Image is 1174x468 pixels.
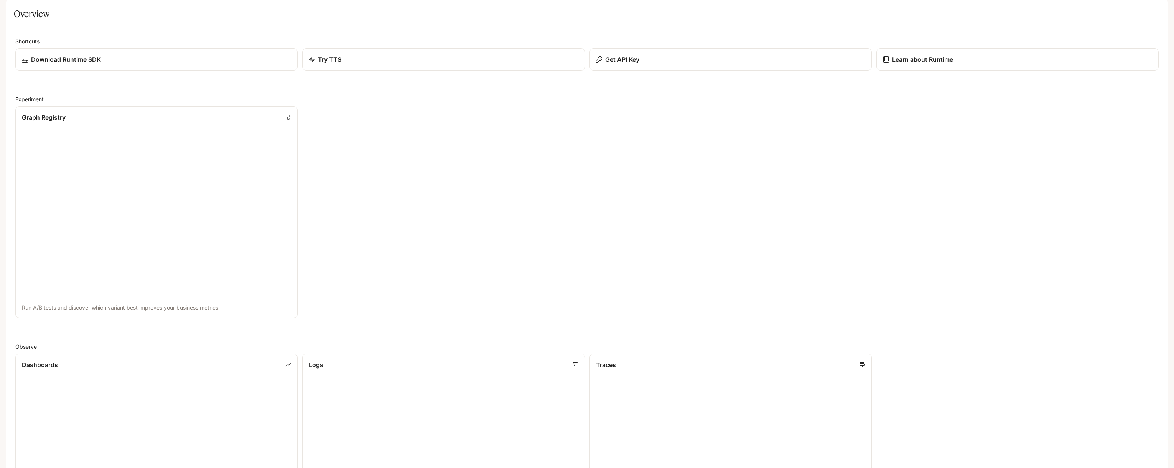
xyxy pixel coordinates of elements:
[318,55,341,64] p: Try TTS
[876,48,1159,71] a: Learn about Runtime
[15,37,1159,45] h2: Shortcuts
[892,55,953,64] p: Learn about Runtime
[302,48,585,71] a: Try TTS
[15,106,298,318] a: Graph RegistryRun A/B tests and discover which variant best improves your business metrics
[22,360,58,369] p: Dashboards
[15,95,1159,103] h2: Experiment
[309,360,323,369] p: Logs
[22,113,66,122] p: Graph Registry
[15,48,298,71] a: Download Runtime SDK
[589,48,872,71] button: Get API Key
[605,55,639,64] p: Get API Key
[596,360,616,369] p: Traces
[31,55,101,64] p: Download Runtime SDK
[15,343,1159,351] h2: Observe
[22,304,291,311] p: Run A/B tests and discover which variant best improves your business metrics
[14,6,49,21] h1: Overview
[6,4,20,18] button: open drawer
